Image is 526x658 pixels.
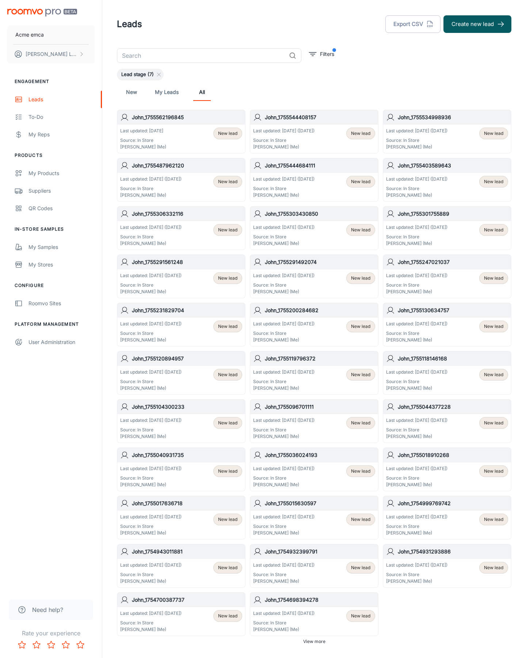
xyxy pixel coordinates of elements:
[307,48,336,60] button: filter
[117,48,286,63] input: Search
[253,337,315,343] p: [PERSON_NAME] (Me)
[484,178,503,185] span: New lead
[28,95,95,103] div: Leads
[132,355,242,363] h6: John_1755120894957
[265,210,375,218] h6: John_1755303430850
[193,83,211,101] a: All
[253,481,315,488] p: [PERSON_NAME] (Me)
[117,254,245,298] a: John_1755291561248Last updated: [DATE] ([DATE])Source: In Store[PERSON_NAME] (Me)New lead
[383,496,511,540] a: John_1754999769742Last updated: [DATE] ([DATE])Source: In Store[PERSON_NAME] (Me)New lead
[386,465,447,472] p: Last updated: [DATE] ([DATE])
[120,144,166,150] p: [PERSON_NAME] (Me)
[351,613,370,619] span: New lead
[32,605,63,614] span: Need help?
[253,234,315,240] p: Source: In Store
[253,185,315,192] p: Source: In Store
[132,258,242,266] h6: John_1755291561248
[117,18,142,31] h1: Leads
[383,447,511,491] a: John_1755018910268Last updated: [DATE] ([DATE])Source: In Store[PERSON_NAME] (Me)New lead
[351,468,370,474] span: New lead
[218,613,237,619] span: New lead
[120,427,182,433] p: Source: In Store
[351,323,370,330] span: New lead
[386,523,447,530] p: Source: In Store
[117,592,245,636] a: John_1754700387737Last updated: [DATE] ([DATE])Source: In Store[PERSON_NAME] (Me)New lead
[117,399,245,443] a: John_1755104300233Last updated: [DATE] ([DATE])Source: In Store[PERSON_NAME] (Me)New lead
[351,371,370,378] span: New lead
[253,626,315,633] p: [PERSON_NAME] (Me)
[253,176,315,182] p: Last updated: [DATE] ([DATE])
[120,433,182,440] p: [PERSON_NAME] (Me)
[26,50,77,58] p: [PERSON_NAME] Leaptools
[265,451,375,459] h6: John_1755036024193
[383,399,511,443] a: John_1755044377228Last updated: [DATE] ([DATE])Source: In Store[PERSON_NAME] (Me)New lead
[253,330,315,337] p: Source: In Store
[250,351,378,395] a: John_1755119796372Last updated: [DATE] ([DATE])Source: In Store[PERSON_NAME] (Me)New lead
[484,564,503,571] span: New lead
[120,626,182,633] p: [PERSON_NAME] (Me)
[253,137,315,144] p: Source: In Store
[123,83,140,101] a: New
[250,592,378,636] a: John_1754698394278Last updated: [DATE] ([DATE])Source: In Store[PERSON_NAME] (Me)New lead
[120,234,182,240] p: Source: In Store
[132,403,242,411] h6: John_1755104300233
[386,385,447,392] p: [PERSON_NAME] (Me)
[265,113,375,121] h6: John_1755544408157
[386,571,447,578] p: Source: In Store
[250,303,378,347] a: John_1755200284682Last updated: [DATE] ([DATE])Source: In Store[PERSON_NAME] (Me)New lead
[7,25,95,44] button: Acme emca
[386,578,447,585] p: [PERSON_NAME] (Me)
[218,371,237,378] span: New lead
[120,620,182,626] p: Source: In Store
[253,562,315,568] p: Last updated: [DATE] ([DATE])
[386,481,447,488] p: [PERSON_NAME] (Me)
[253,523,315,530] p: Source: In Store
[386,337,447,343] p: [PERSON_NAME] (Me)
[398,162,508,170] h6: John_1755403589643
[383,110,511,154] a: John_1755534998936Last updated: [DATE] ([DATE])Source: In Store[PERSON_NAME] (Me)New lead
[253,417,315,424] p: Last updated: [DATE] ([DATE])
[218,516,237,523] span: New lead
[132,210,242,218] h6: John_1755306332116
[484,371,503,378] span: New lead
[28,299,95,307] div: Roomvo Sites
[385,15,441,33] button: Export CSV
[320,50,334,58] p: Filters
[120,282,182,288] p: Source: In Store
[300,636,328,647] button: View more
[351,130,370,137] span: New lead
[383,544,511,588] a: John_1754931293886Last updated: [DATE] ([DATE])Source: In Store[PERSON_NAME] (Me)New lead
[351,516,370,523] span: New lead
[28,204,95,212] div: QR Codes
[383,303,511,347] a: John_1755130634757Last updated: [DATE] ([DATE])Source: In Store[PERSON_NAME] (Me)New lead
[117,544,245,588] a: John_1754943011881Last updated: [DATE] ([DATE])Source: In Store[PERSON_NAME] (Me)New lead
[155,83,179,101] a: My Leads
[386,475,447,481] p: Source: In Store
[484,227,503,233] span: New lead
[351,564,370,571] span: New lead
[28,131,95,139] div: My Reps
[117,303,245,347] a: John_1755231829704Last updated: [DATE] ([DATE])Source: In Store[PERSON_NAME] (Me)New lead
[120,288,182,295] p: [PERSON_NAME] (Me)
[120,481,182,488] p: [PERSON_NAME] (Me)
[265,548,375,556] h6: John_1754932399791
[386,321,447,327] p: Last updated: [DATE] ([DATE])
[120,224,182,231] p: Last updated: [DATE] ([DATE])
[120,378,182,385] p: Source: In Store
[398,499,508,507] h6: John_1754999769742
[117,110,245,154] a: John_1755562196845Last updated: [DATE]Source: In Store[PERSON_NAME] (Me)New lead
[120,385,182,392] p: [PERSON_NAME] (Me)
[386,417,447,424] p: Last updated: [DATE] ([DATE])
[132,306,242,314] h6: John_1755231829704
[253,514,315,520] p: Last updated: [DATE] ([DATE])
[386,272,447,279] p: Last updated: [DATE] ([DATE])
[253,530,315,536] p: [PERSON_NAME] (Me)
[250,447,378,491] a: John_1755036024193Last updated: [DATE] ([DATE])Source: In Store[PERSON_NAME] (Me)New lead
[351,227,370,233] span: New lead
[383,158,511,202] a: John_1755403589643Last updated: [DATE] ([DATE])Source: In Store[PERSON_NAME] (Me)New lead
[250,158,378,202] a: John_1755444684111Last updated: [DATE] ([DATE])Source: In Store[PERSON_NAME] (Me)New lead
[120,562,182,568] p: Last updated: [DATE] ([DATE])
[443,15,511,33] button: Create new lead
[253,475,315,481] p: Source: In Store
[253,610,315,617] p: Last updated: [DATE] ([DATE])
